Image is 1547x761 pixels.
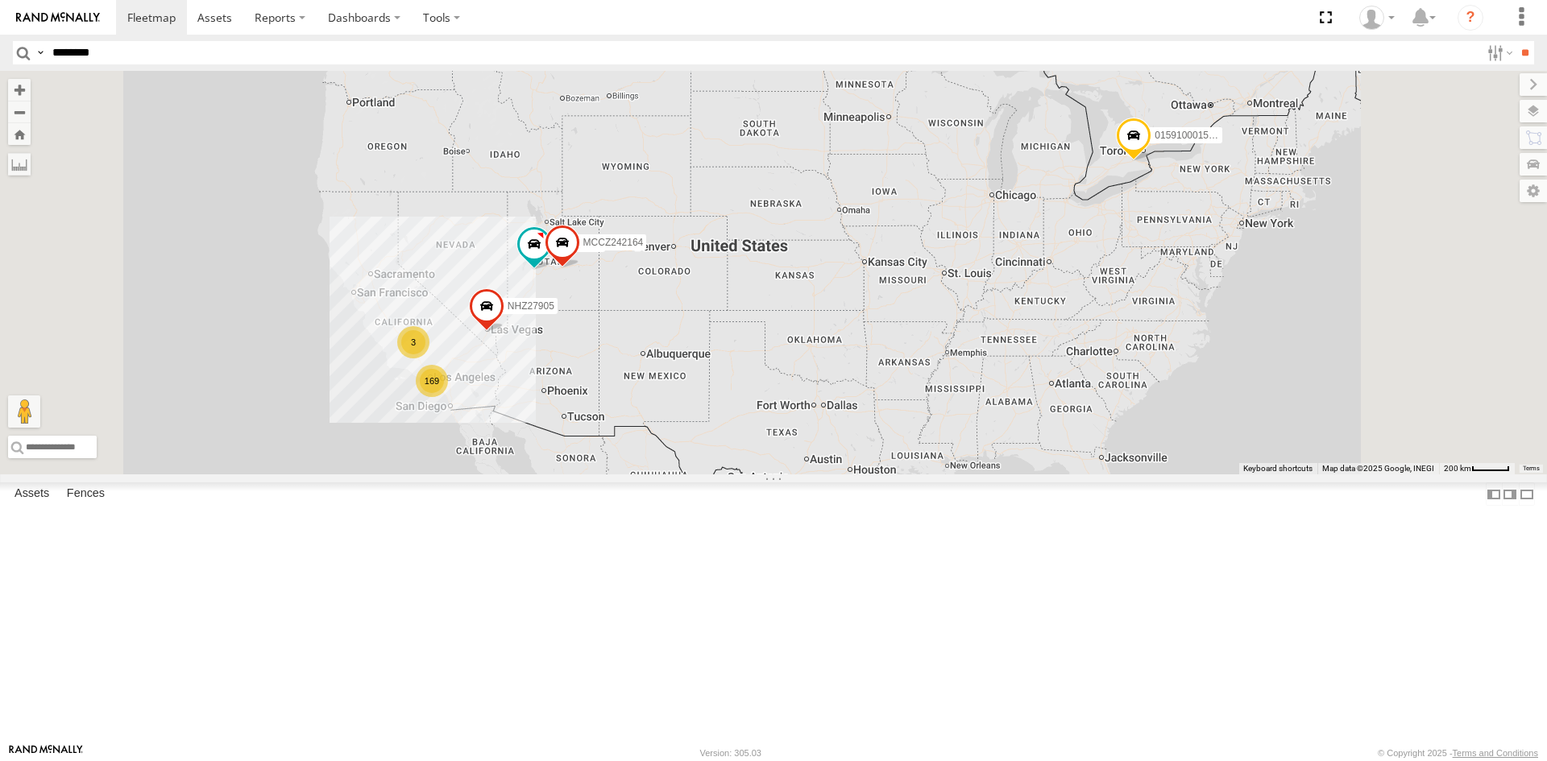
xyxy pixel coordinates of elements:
label: Assets [6,483,57,506]
span: 200 km [1444,464,1471,473]
span: 015910001545733 [1155,130,1235,141]
img: rand-logo.svg [16,12,100,23]
label: Dock Summary Table to the Left [1486,482,1502,506]
button: Zoom in [8,79,31,101]
label: Measure [8,153,31,176]
a: Terms and Conditions [1453,748,1538,758]
a: Terms [1523,465,1540,472]
label: Fences [59,483,113,506]
label: Search Filter Options [1481,41,1516,64]
label: Map Settings [1520,180,1547,202]
i: ? [1458,5,1483,31]
button: Drag Pegman onto the map to open Street View [8,395,40,428]
button: Zoom out [8,101,31,123]
span: Map data ©2025 Google, INEGI [1322,464,1434,473]
button: Zoom Home [8,123,31,145]
a: Visit our Website [9,745,83,761]
div: Version: 305.03 [700,748,761,758]
label: Dock Summary Table to the Right [1502,482,1518,506]
label: Search Query [34,41,47,64]
label: Hide Summary Table [1519,482,1535,506]
div: 169 [416,365,448,397]
span: NHZ27905 [508,300,554,312]
button: Keyboard shortcuts [1243,463,1313,474]
div: © Copyright 2025 - [1378,748,1538,758]
div: 3 [397,326,429,358]
div: Zulema McIntosch [1354,6,1400,30]
button: Map Scale: 200 km per 44 pixels [1439,463,1515,474]
span: MCCZ242164 [583,236,644,247]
